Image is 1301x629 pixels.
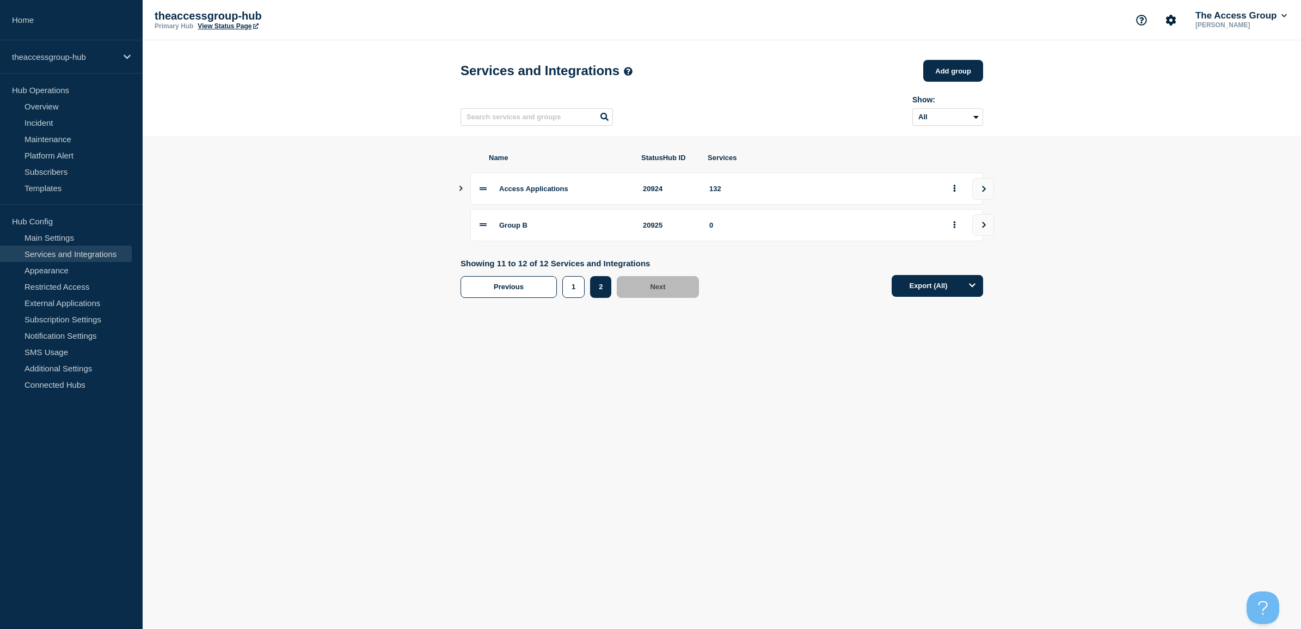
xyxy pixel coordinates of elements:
[923,60,983,82] button: Add group
[948,217,961,234] button: group actions
[643,221,696,229] div: 20925
[972,178,994,200] button: view group
[461,276,557,298] button: Previous
[1193,21,1289,29] p: [PERSON_NAME]
[155,22,193,30] p: Primary Hub
[972,214,994,236] button: view group
[198,22,258,30] a: View Status Page
[617,276,698,298] button: Next
[643,185,696,193] div: 20924
[489,154,628,162] span: Name
[12,52,116,62] p: theaccessgroup-hub
[961,275,983,297] button: Options
[461,63,633,78] h1: Services and Integrations
[708,154,935,162] span: Services
[650,283,665,291] span: Next
[494,283,524,291] span: Previous
[709,221,935,229] div: 0
[155,10,372,22] p: theaccessgroup-hub
[458,173,464,205] button: Show services
[912,108,983,126] select: Archived
[1193,10,1289,21] button: The Access Group
[1159,9,1182,32] button: Account settings
[461,259,704,268] p: Showing 11 to 12 of 12 Services and Integrations
[590,276,611,298] button: 2
[641,154,695,162] span: StatusHub ID
[562,276,585,298] button: 1
[499,185,568,193] span: Access Applications
[892,275,983,297] button: Export (All)
[461,108,613,126] input: Search services and groups
[499,221,527,229] span: Group B
[948,180,961,197] button: group actions
[912,95,983,104] div: Show:
[1130,9,1153,32] button: Support
[709,185,935,193] div: 132
[1247,591,1279,624] iframe: Help Scout Beacon - Open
